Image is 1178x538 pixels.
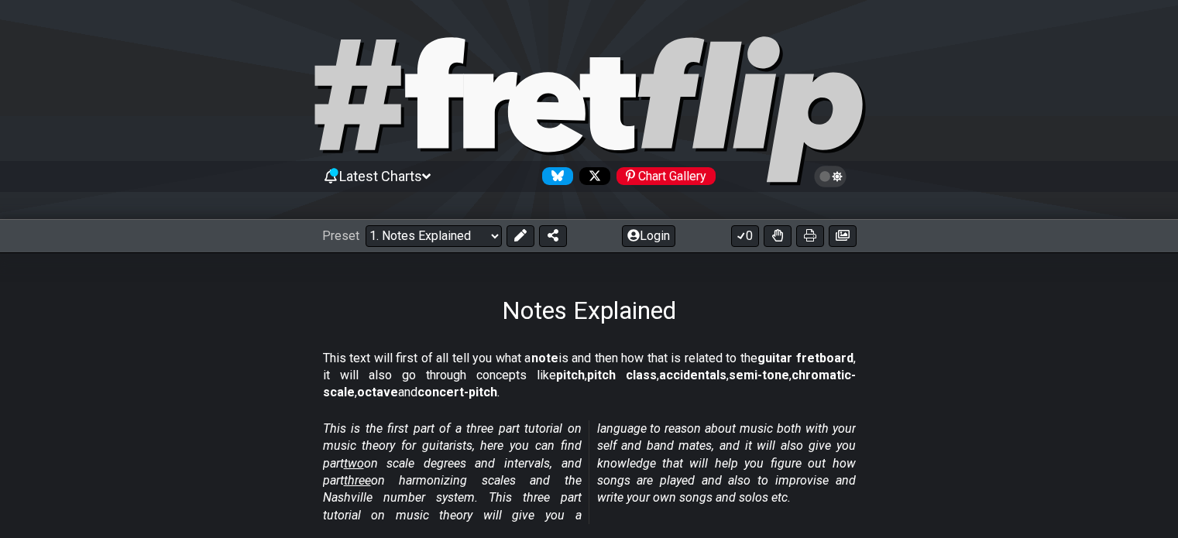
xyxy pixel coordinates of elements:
button: Create image [829,225,857,247]
span: Preset [322,228,359,243]
strong: octave [357,385,398,399]
strong: guitar fretboard [757,351,853,365]
h1: Notes Explained [502,296,676,325]
span: Toggle light / dark theme [822,170,840,183]
button: Toggle Dexterity for all fretkits [764,225,792,247]
select: Preset [366,225,502,247]
a: #fretflip at Pinterest [610,167,716,185]
button: Print [796,225,824,247]
a: Follow #fretflip at X [573,167,610,185]
span: two [344,456,364,471]
button: 0 [731,225,759,247]
p: This text will first of all tell you what a is and then how that is related to the , it will also... [323,350,856,402]
strong: note [531,351,558,365]
div: Chart Gallery [616,167,716,185]
span: three [344,473,371,488]
strong: pitch [556,368,585,382]
strong: concert-pitch [417,385,497,399]
button: Share Preset [539,225,567,247]
strong: accidentals [659,368,726,382]
strong: semi-tone [729,368,789,382]
button: Edit Preset [507,225,534,247]
button: Login [622,225,675,247]
strong: pitch class [587,368,657,382]
a: Follow #fretflip at Bluesky [536,167,573,185]
span: Latest Charts [339,168,422,184]
em: This is the first part of a three part tutorial on music theory for guitarists, here you can find... [323,421,856,523]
